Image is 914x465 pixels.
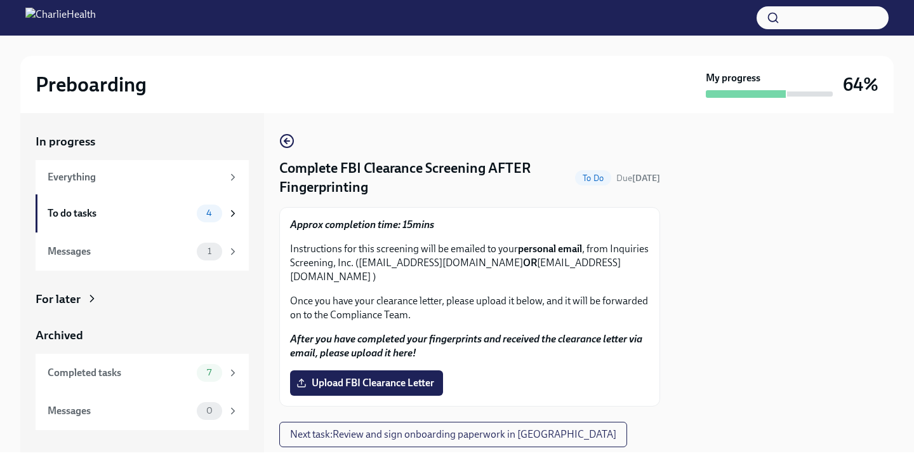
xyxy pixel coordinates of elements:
a: Messages1 [36,232,249,271]
a: Archived [36,327,249,344]
strong: personal email [518,243,582,255]
a: To do tasks4 [36,194,249,232]
span: 1 [200,246,219,256]
span: 4 [199,208,220,218]
a: Messages0 [36,392,249,430]
strong: [DATE] [632,173,660,184]
div: For later [36,291,81,307]
p: Once you have your clearance letter, please upload it below, and it will be forwarded on to the C... [290,294,649,322]
a: For later [36,291,249,307]
p: Instructions for this screening will be emailed to your , from Inquiries Screening, Inc. ([EMAIL_... [290,242,649,284]
div: Messages [48,404,192,418]
strong: OR [523,257,537,269]
a: Completed tasks7 [36,354,249,392]
a: Everything [36,160,249,194]
a: In progress [36,133,249,150]
div: Everything [48,170,222,184]
span: 0 [199,406,220,415]
span: September 7th, 2025 09:00 [616,172,660,184]
h3: 64% [843,73,878,96]
img: CharlieHealth [25,8,96,28]
label: Upload FBI Clearance Letter [290,370,443,396]
span: Due [616,173,660,184]
div: Messages [48,245,192,259]
span: Upload FBI Clearance Letter [299,377,434,389]
h4: Complete FBI Clearance Screening AFTER Fingerprinting [279,159,570,197]
div: To do tasks [48,206,192,220]
button: Next task:Review and sign onboarding paperwork in [GEOGRAPHIC_DATA] [279,422,627,447]
span: To Do [575,173,611,183]
strong: My progress [706,71,760,85]
span: Next task : Review and sign onboarding paperwork in [GEOGRAPHIC_DATA] [290,428,616,441]
h2: Preboarding [36,72,147,97]
div: Completed tasks [48,366,192,380]
strong: Approx completion time: 15mins [290,219,434,231]
span: 7 [199,368,219,377]
strong: After you have completed your fingerprints and received the clearance letter via email, please up... [290,333,642,359]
